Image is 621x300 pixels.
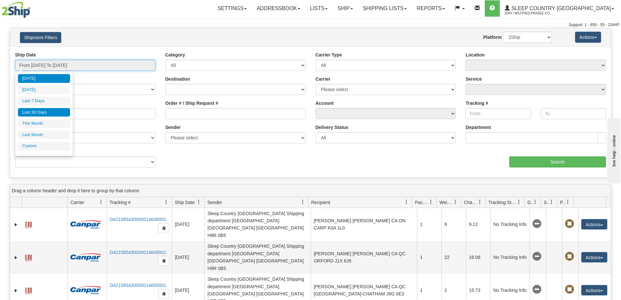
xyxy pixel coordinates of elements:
button: Copy to clipboard [158,223,169,233]
span: Recipient [311,199,330,206]
td: Sleep Country [GEOGRAPHIC_DATA] Shipping department [GEOGRAPHIC_DATA] [GEOGRAPHIC_DATA] [GEOGRAPH... [204,241,311,274]
a: Ship [333,0,358,17]
td: [DATE] [172,241,204,274]
input: From [466,108,531,119]
div: live help - online [5,6,60,10]
td: 16.06 [466,241,490,274]
td: [PERSON_NAME] [PERSON_NAME] CA QC ORFORD J1X 6J9 [311,241,417,274]
input: Search [509,156,606,167]
iframe: chat widget [606,117,620,183]
button: Actions [575,32,601,43]
span: Ship Date [175,199,195,206]
img: 14 - Canpar [70,220,101,229]
label: Destination [165,76,190,82]
div: grid grouping header [10,184,611,197]
li: [DATE] [18,86,70,94]
td: 6 [441,208,466,241]
a: Label [25,285,32,295]
label: Tracking # [466,100,488,106]
a: D421585430000014648001 [110,217,166,222]
label: Carrier [316,76,331,82]
span: No Tracking Info [532,285,541,294]
td: [PERSON_NAME] [PERSON_NAME] CA ON CARP K0A 1L0 [311,208,417,241]
span: Delivery Status [527,199,533,206]
a: Tracking # filter column settings [161,197,172,208]
span: Pickup Status [560,199,566,206]
label: Department [466,124,491,131]
button: Shipment Filters [20,32,61,43]
span: Carrier [70,199,84,206]
a: Ship Date filter column settings [193,197,204,208]
a: Label [25,252,32,262]
li: This Month [18,119,70,128]
a: Addressbook [252,0,305,17]
a: Pickup Status filter column settings [562,197,573,208]
a: Charge filter column settings [474,197,485,208]
a: Expand [13,254,19,261]
span: Pickup Not Assigned [565,285,574,294]
label: Order # / Ship Request # [165,100,218,106]
label: Service [466,76,482,82]
a: Label [25,219,32,229]
img: 14 - Canpar [70,253,101,261]
span: Tracking Status [488,199,517,206]
button: Actions [581,219,607,229]
label: Location [466,52,484,58]
label: Carrier Type [316,52,342,58]
a: Weight filter column settings [450,197,461,208]
a: Shipment Issues filter column settings [546,197,557,208]
span: No Tracking Info [532,219,541,229]
img: 14 - Canpar [70,286,101,294]
label: Account [316,100,334,106]
span: Sleep Country [GEOGRAPHIC_DATA] [510,6,611,11]
li: Last 7 Days [18,97,70,105]
div: Support: 1 - 855 - 55 - 2SHIP [2,22,619,28]
label: Platform [483,34,502,40]
li: Last 30 Days [18,108,70,117]
a: Expand [13,287,19,294]
span: Pickup Not Assigned [565,219,574,229]
a: Shipping lists [358,0,412,17]
span: Pickup Not Assigned [565,252,574,261]
a: D421585430000014650001 [110,283,166,288]
label: Category [165,52,185,58]
img: logo2044.jpg [2,2,30,18]
span: Charge [464,199,478,206]
span: 2044 / Wilfried.Passee-Coutrin [505,10,554,17]
button: Copy to clipboard [158,289,169,299]
td: Sleep Country [GEOGRAPHIC_DATA] Shipping department [GEOGRAPHIC_DATA] [GEOGRAPHIC_DATA] [GEOGRAPH... [204,208,311,241]
a: Settings [213,0,252,17]
td: 22 [441,241,466,274]
label: Sender [165,124,181,131]
label: Ship Date [15,52,36,58]
li: Custom [18,142,70,150]
button: Actions [581,252,607,262]
span: Tracking # [110,199,131,206]
a: Delivery Status filter column settings [530,197,541,208]
span: Shipment Issues [544,199,549,206]
a: Tracking Status filter column settings [513,197,525,208]
span: No Tracking Info [532,252,541,261]
label: Delivery Status [316,124,348,131]
span: Sender [207,199,222,206]
a: Sender filter column settings [297,197,308,208]
td: 1 [417,208,441,241]
button: Copy to clipboard [158,256,169,266]
input: To [541,108,606,119]
td: 1 [417,241,441,274]
li: Last Month [18,131,70,139]
span: Weight [439,199,453,206]
a: D421585430000014649001 [110,250,166,255]
a: Recipient filter column settings [401,197,412,208]
td: [DATE] [172,208,204,241]
button: Actions [581,285,607,295]
a: Sleep Country [GEOGRAPHIC_DATA] 2044 / Wilfried.Passee-Coutrin [500,0,619,17]
a: Carrier filter column settings [96,197,107,208]
a: Packages filter column settings [425,197,436,208]
a: Lists [305,0,333,17]
td: No Tracking Info [490,208,529,241]
span: Packages [415,199,429,206]
li: [DATE] [18,74,70,83]
td: No Tracking Info [490,241,529,274]
a: Reports [412,0,450,17]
